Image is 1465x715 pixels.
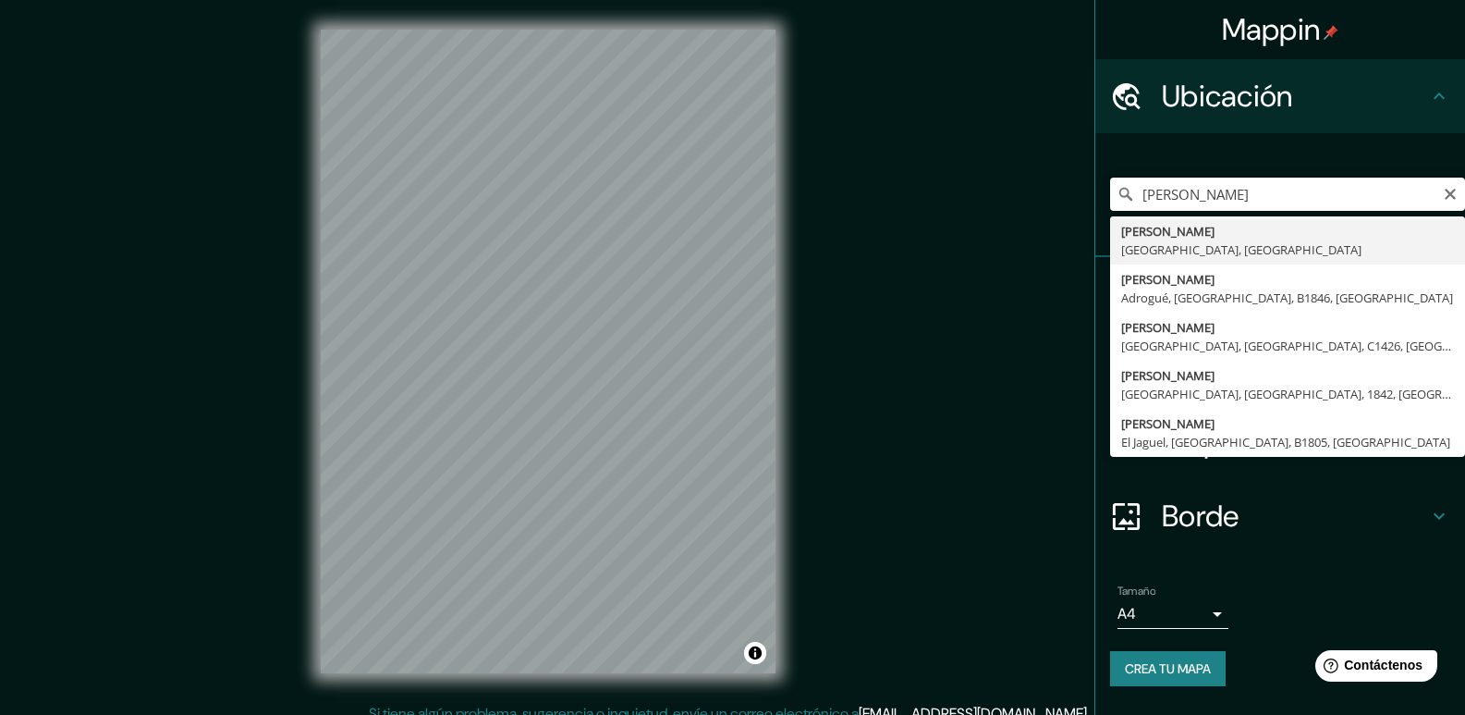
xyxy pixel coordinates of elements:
[1125,660,1211,677] font: Crea tu mapa
[1095,479,1465,553] div: Borde
[1121,434,1450,450] font: El Jaguel, [GEOGRAPHIC_DATA], B1805, [GEOGRAPHIC_DATA]
[1121,415,1215,432] font: [PERSON_NAME]
[1121,271,1215,288] font: [PERSON_NAME]
[1162,77,1293,116] font: Ubicación
[1324,25,1338,40] img: pin-icon.png
[1443,184,1458,202] button: Claro
[321,30,775,673] canvas: Mapa
[1095,405,1465,479] div: Disposición
[744,642,766,664] button: Activar o desactivar atribución
[1117,599,1228,629] div: A4
[1121,319,1215,336] font: [PERSON_NAME]
[1095,257,1465,331] div: Patas
[1162,497,1239,536] font: Borde
[1121,367,1215,384] font: [PERSON_NAME]
[1121,241,1361,258] font: [GEOGRAPHIC_DATA], [GEOGRAPHIC_DATA]
[1110,178,1465,211] input: Elige tu ciudad o zona
[1121,223,1215,240] font: [PERSON_NAME]
[1117,604,1136,623] font: A4
[1300,643,1445,695] iframe: Lanzador de widgets de ayuda
[1117,584,1155,598] font: Tamaño
[1121,290,1453,306] font: Adrogué, [GEOGRAPHIC_DATA], B1846, [GEOGRAPHIC_DATA]
[1222,10,1321,49] font: Mappin
[1095,59,1465,133] div: Ubicación
[1095,331,1465,405] div: Estilo
[1110,651,1226,686] button: Crea tu mapa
